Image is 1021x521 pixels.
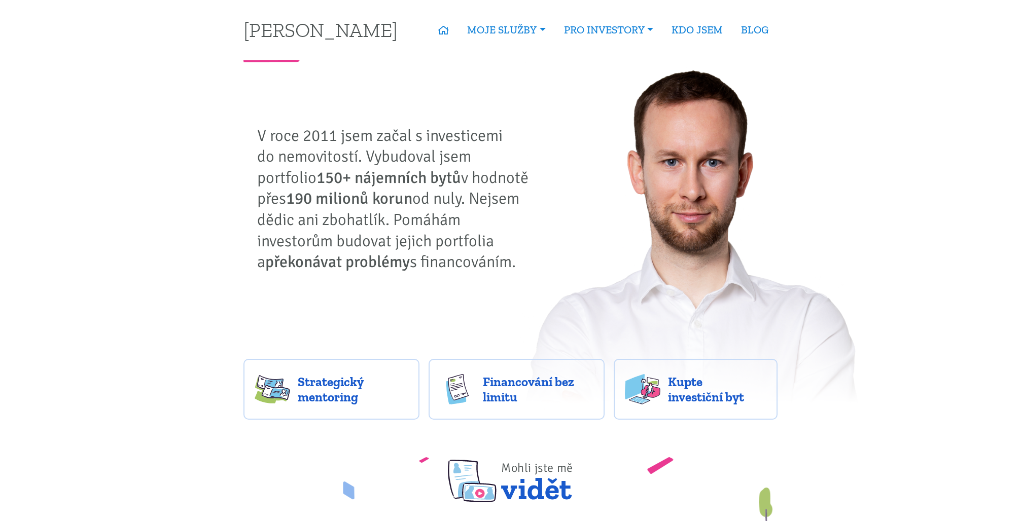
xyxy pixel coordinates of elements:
p: V roce 2011 jsem začal s investicemi do nemovitostí. Vybudoval jsem portfolio v hodnotě přes od n... [257,125,536,273]
a: PRO INVESTORY [555,18,662,42]
strong: 190 milionů korun [286,189,412,208]
a: MOJE SLUŽBY [458,18,554,42]
span: Financování bez limitu [483,374,593,404]
span: Strategický mentoring [298,374,408,404]
strong: překonávat problémy [265,252,410,272]
a: Financování bez limitu [429,359,605,420]
a: BLOG [732,18,778,42]
a: [PERSON_NAME] [243,20,398,40]
span: Kupte investiční byt [668,374,766,404]
a: KDO JSEM [662,18,732,42]
span: vidět [501,448,573,502]
a: Strategický mentoring [243,359,419,420]
img: flats [625,374,660,404]
img: finance [440,374,475,404]
a: Kupte investiční byt [614,359,778,420]
img: strategy [255,374,290,404]
strong: 150+ nájemních bytů [316,168,461,188]
span: Mohli jste mě [501,460,573,475]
